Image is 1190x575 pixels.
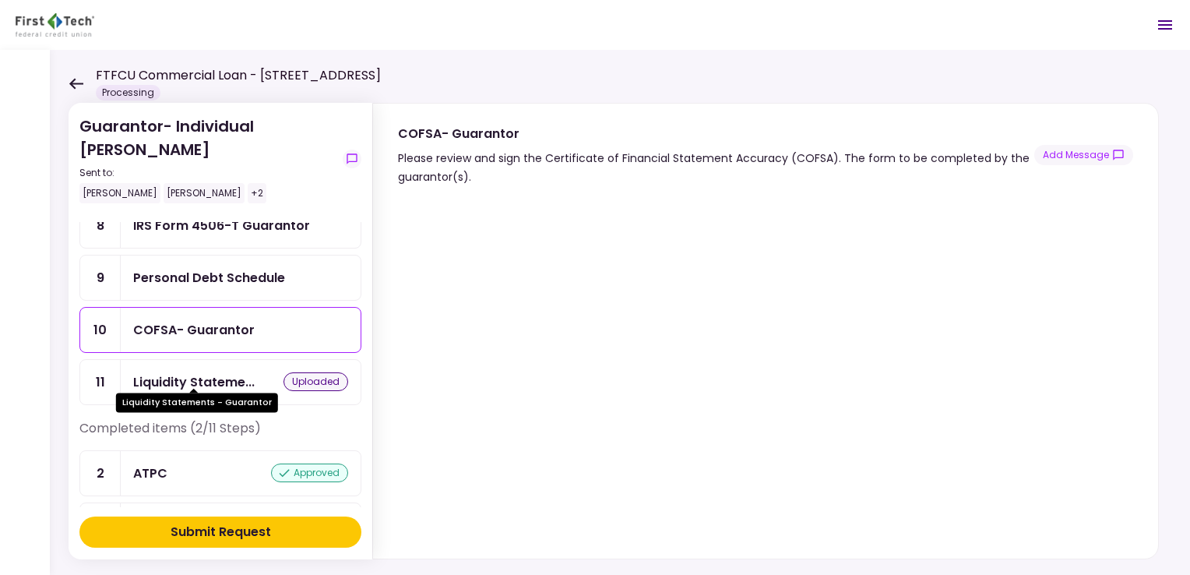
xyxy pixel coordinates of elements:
[96,85,160,101] div: Processing
[79,255,361,301] a: 9Personal Debt Schedule
[398,211,1130,552] iframe: jotform-iframe
[80,360,121,404] div: 11
[79,166,336,180] div: Sent to:
[343,150,361,168] button: show-messages
[372,103,1159,559] div: COFSA- GuarantorPlease review and sign the Certificate of Financial Statement Accuracy (COFSA). T...
[80,308,121,352] div: 10
[1034,145,1133,165] button: show-messages
[80,451,121,496] div: 2
[79,419,361,450] div: Completed items (2/11 Steps)
[133,372,255,392] div: Liquidity Statements - Guarantor
[79,115,336,203] div: Guarantor- Individual [PERSON_NAME]
[80,503,121,548] div: 5
[133,320,255,340] div: COFSA- Guarantor
[164,183,245,203] div: [PERSON_NAME]
[79,307,361,353] a: 10COFSA- Guarantor
[79,203,361,249] a: 8IRS Form 4506-T Guarantor
[79,183,160,203] div: [PERSON_NAME]
[171,523,271,541] div: Submit Request
[133,268,285,287] div: Personal Debt Schedule
[16,13,94,37] img: Partner icon
[248,183,266,203] div: +2
[116,393,278,412] div: Liquidity Statements - Guarantor
[271,464,348,482] div: approved
[133,216,310,235] div: IRS Form 4506-T Guarantor
[79,503,361,549] a: 5FTFCU PFSsubmitted
[80,203,121,248] div: 8
[133,464,167,483] div: ATPC
[96,66,381,85] h1: FTFCU Commercial Loan - [STREET_ADDRESS]
[79,517,361,548] button: Submit Request
[79,359,361,405] a: 11Liquidity Statements - Guarantoruploaded
[398,149,1034,186] div: Please review and sign the Certificate of Financial Statement Accuracy (COFSA). The form to be co...
[1146,6,1184,44] button: Open menu
[79,450,361,496] a: 2ATPCapproved
[80,256,121,300] div: 9
[283,372,348,391] div: uploaded
[398,124,1034,143] div: COFSA- Guarantor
